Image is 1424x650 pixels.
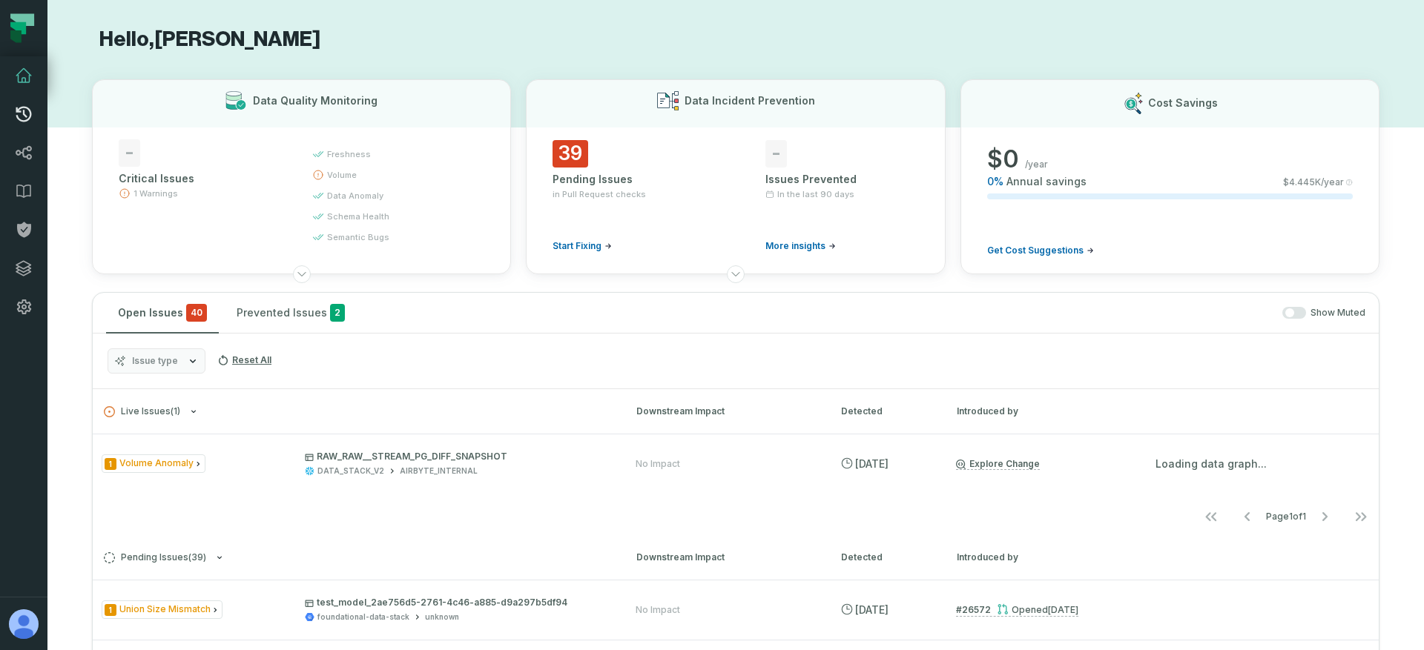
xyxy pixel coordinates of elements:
span: 39 [553,140,588,168]
a: Get Cost Suggestions [987,245,1094,256]
span: 2 [330,304,345,322]
span: Issue type [132,355,178,367]
span: Start Fixing [553,240,601,252]
button: Cost Savings$0/year0%Annual savings$4.445K/yearGet Cost Suggestions [960,79,1379,274]
div: Critical Issues [119,171,286,186]
span: Severity [105,604,116,616]
div: Live Issues(1) [93,434,1379,534]
img: avatar of Aviel Bar-Yossef [9,609,39,639]
span: volume [327,169,357,181]
span: Live Issues ( 1 ) [104,406,180,417]
span: critical issues and errors combined [186,304,207,322]
span: /year [1025,159,1048,170]
span: Severity [105,458,116,470]
button: Issue type [108,348,205,374]
button: Data Quality Monitoring-Critical Issues1 Warningsfreshnessvolumedata anomalyschema healthsemantic... [92,79,511,274]
span: 0 % [987,174,1003,189]
button: Data Incident Prevention39Pending Issuesin Pull Request checksStart Fixing-Issues PreventedIn the... [526,79,945,274]
div: AIRBYTE_INTERNAL [400,465,478,477]
span: schema health [327,210,389,222]
div: Introduced by [957,551,1090,564]
span: $ 0 [987,145,1019,174]
div: Downstream Impact [636,551,814,564]
div: Issues Prevented [765,172,919,187]
a: More insights [765,240,836,252]
div: Opened [997,604,1078,615]
span: in Pull Request checks [553,188,646,200]
span: semantic bugs [327,231,389,243]
a: Explore Change [956,458,1040,470]
span: Pending Issues ( 39 ) [104,552,206,563]
span: data anomaly [327,190,383,202]
a: #26572Opened[DATE] 9:05:26 AM [956,603,1078,617]
span: freshness [327,148,371,160]
button: Live Issues(1) [104,406,610,417]
div: Detected [841,551,930,564]
h3: Cost Savings [1148,96,1218,110]
div: foundational-data-stack [317,611,409,623]
relative-time: Sep 12, 2025, 5:08 AM GMT+3 [855,457,889,470]
span: More insights [765,240,825,252]
nav: pagination [93,502,1379,531]
span: - [765,140,787,168]
div: No Impact [636,458,680,470]
div: Show Muted [363,307,1365,319]
span: Get Cost Suggestions [987,245,1084,256]
button: Open Issues [106,293,219,333]
div: unknown [425,611,459,623]
h3: Data Incident Prevention [685,93,815,108]
button: Prevented Issues [225,293,357,333]
button: Go to last page [1343,502,1379,531]
span: Annual savings [1006,174,1087,189]
span: - [119,139,140,167]
span: Issue Type [102,600,222,619]
div: Introduced by [957,405,1090,418]
div: No Impact [636,604,680,616]
button: Go to previous page [1230,502,1265,531]
a: Start Fixing [553,240,612,252]
button: Go to next page [1307,502,1342,531]
button: Go to first page [1193,502,1229,531]
p: RAW_RAW__STREAM_PG_DIFF_SNAPSHOT [305,451,609,462]
p: test_model_2ae756d5-2761-4c46-a885-d9a297b5df94 [305,597,609,608]
div: Downstream Impact [636,405,814,418]
div: DATA_STACK_V2 [317,465,384,477]
button: Pending Issues(39) [104,552,610,563]
span: In the last 90 days [777,188,854,200]
button: Reset All [211,348,277,372]
relative-time: Sep 23, 2025, 9:05 AM GMT+3 [1048,604,1078,615]
div: Detected [841,405,930,418]
span: $ 4.445K /year [1283,176,1344,188]
h3: Data Quality Monitoring [253,93,378,108]
div: Pending Issues [553,172,706,187]
ul: Page 1 of 1 [1193,502,1379,531]
p: Loading data graph... [1156,457,1267,471]
relative-time: Sep 23, 2025, 9:11 AM GMT+3 [855,603,889,616]
span: Issue Type [102,454,205,473]
span: 1 Warnings [133,188,178,199]
h1: Hello, [PERSON_NAME] [92,27,1379,53]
